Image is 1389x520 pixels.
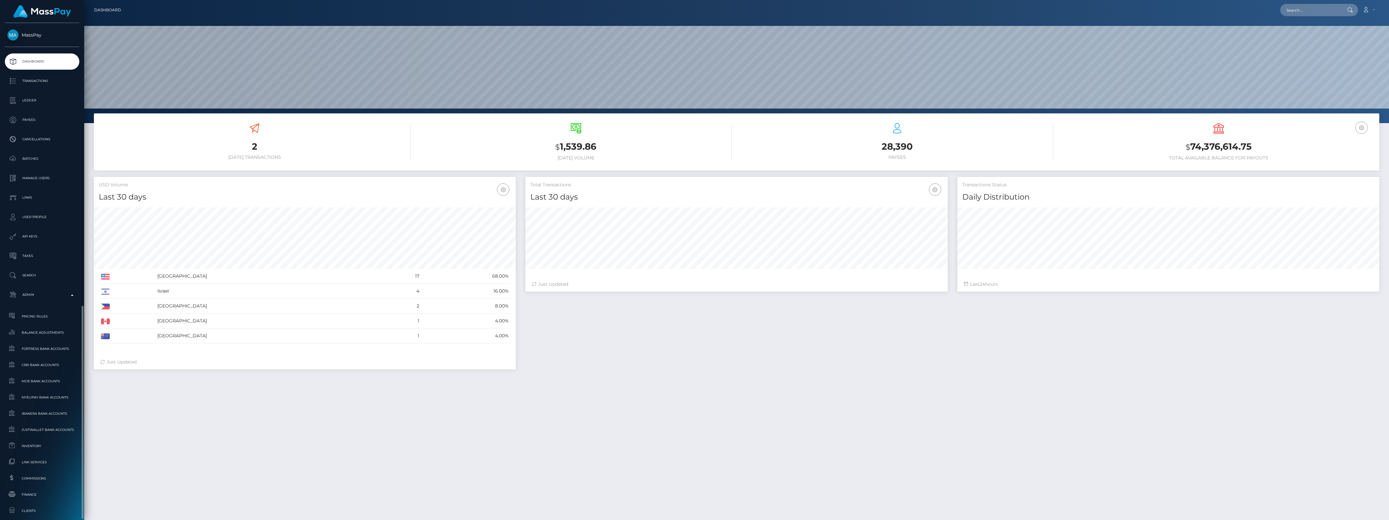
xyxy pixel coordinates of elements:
td: 68.00% [422,269,511,284]
a: Ibanera Bank Accounts [5,407,79,421]
a: Balance Adjustments [5,326,79,340]
h6: [DATE] Transactions [99,155,411,160]
h3: 2 [99,140,411,153]
td: 1 [385,329,422,343]
a: Taxes [5,248,79,264]
img: MassPay Logo [13,5,71,18]
td: 16.00% [422,284,511,299]
h5: USD Volume [99,182,511,188]
p: Admin [7,290,77,300]
p: API Keys [7,232,77,241]
p: Cancellations [7,134,77,144]
a: Commissions [5,471,79,485]
span: Balance Adjustments [7,329,77,336]
td: 8.00% [422,299,511,314]
img: IL.png [101,289,110,295]
span: Clients [7,507,77,514]
p: Taxes [7,251,77,261]
p: Transactions [7,76,77,86]
td: [GEOGRAPHIC_DATA] [155,299,385,314]
td: 4.00% [422,329,511,343]
a: Payees [5,112,79,128]
td: Israel [155,284,385,299]
p: Manage Users [7,173,77,183]
h3: 74,376,614.75 [1063,140,1375,154]
img: MassPay [7,29,18,40]
a: Transactions [5,73,79,89]
small: $ [1186,143,1190,152]
span: CRB Bank Accounts [7,361,77,369]
span: 24 [979,281,985,287]
span: Commissions [7,475,77,482]
a: MyEUPay Bank Accounts [5,390,79,404]
div: Just Updated [100,359,509,365]
h6: Payees [741,155,1053,160]
span: Fortress Bank Accounts [7,345,77,352]
img: CA.png [101,318,110,324]
a: API Keys [5,228,79,245]
td: 1 [385,314,422,329]
small: $ [555,143,560,152]
span: MCB Bank Accounts [7,377,77,385]
a: Fortress Bank Accounts [5,342,79,356]
a: Admin [5,287,79,303]
a: JustWallet Bank Accounts [5,423,79,437]
td: 2 [385,299,422,314]
h4: Daily Distribution [962,191,1374,203]
img: AU.png [101,333,110,339]
p: User Profile [7,212,77,222]
a: Ledger [5,92,79,109]
td: [GEOGRAPHIC_DATA] [155,314,385,329]
a: Search [5,267,79,283]
p: Dashboard [7,57,77,66]
td: 17 [385,269,422,284]
div: Last hours [964,281,1373,288]
span: MassPay [5,32,79,38]
span: JustWallet Bank Accounts [7,426,77,433]
h3: 1,539.86 [420,140,732,154]
td: 4 [385,284,422,299]
span: Inventory [7,442,77,450]
p: Links [7,193,77,202]
p: Ledger [7,96,77,105]
a: Dashboard [94,3,121,17]
h6: [DATE] Volume [420,155,732,161]
h4: Last 30 days [99,191,511,203]
h5: Transactions Status [962,182,1374,188]
p: Payees [7,115,77,125]
h5: Total Transactions [530,182,943,188]
td: 4.00% [422,314,511,329]
span: MyEUPay Bank Accounts [7,394,77,401]
img: PH.png [101,304,110,309]
td: [GEOGRAPHIC_DATA] [155,329,385,343]
h4: Last 30 days [530,191,943,203]
div: Just Updated [532,281,941,288]
a: Manage Users [5,170,79,186]
img: US.png [101,274,110,280]
a: Dashboard [5,53,79,70]
a: Link Services [5,455,79,469]
a: Links [5,190,79,206]
a: Cancellations [5,131,79,147]
p: Batches [7,154,77,164]
a: Pricing Rules [5,309,79,323]
input: Search... [1280,4,1341,16]
a: Batches [5,151,79,167]
span: Ibanera Bank Accounts [7,410,77,417]
h6: Total Available Balance for Payouts [1063,155,1375,161]
a: MCB Bank Accounts [5,374,79,388]
h3: 28,390 [741,140,1053,153]
span: Pricing Rules [7,313,77,320]
td: [GEOGRAPHIC_DATA] [155,269,385,284]
p: Search [7,271,77,280]
a: CRB Bank Accounts [5,358,79,372]
span: Link Services [7,458,77,466]
a: Finance [5,488,79,502]
a: Inventory [5,439,79,453]
span: Finance [7,491,77,498]
a: Clients [5,504,79,518]
a: User Profile [5,209,79,225]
